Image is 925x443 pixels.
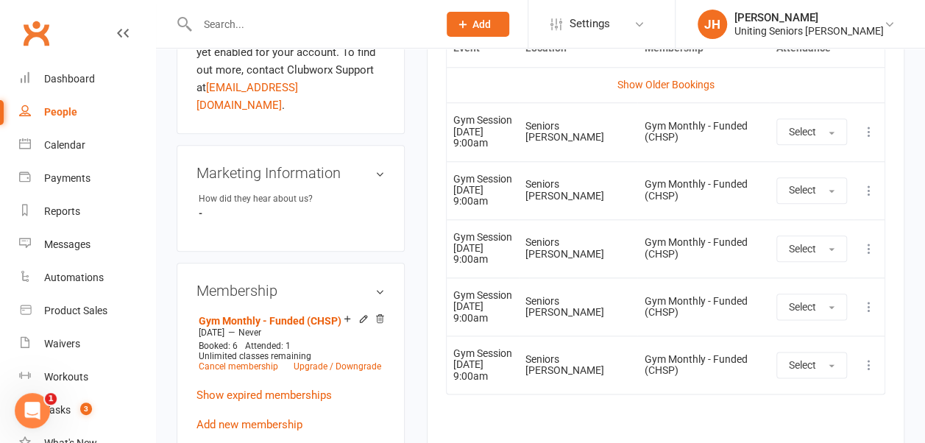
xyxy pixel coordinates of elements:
[453,290,512,301] div: Gym Session
[199,341,238,351] span: Booked: 6
[245,341,291,351] span: Attended: 1
[453,174,512,185] div: Gym Session
[19,195,155,228] a: Reports
[789,243,816,255] span: Select
[734,24,884,38] div: Uniting Seniors [PERSON_NAME]
[44,73,95,85] div: Dashboard
[698,10,727,39] div: JH
[44,172,91,184] div: Payments
[199,351,311,361] span: Unlimited classes remaining
[195,327,385,339] div: —
[19,361,155,394] a: Workouts
[525,237,631,260] div: Seniors [PERSON_NAME]
[199,327,224,338] span: [DATE]
[18,15,54,52] a: Clubworx
[525,179,631,202] div: Seniors [PERSON_NAME]
[44,205,80,217] div: Reports
[193,14,428,35] input: Search...
[19,327,155,361] a: Waivers
[19,129,155,162] a: Calendar
[776,177,847,204] button: Select
[776,352,847,378] button: Select
[617,79,714,91] a: Show Older Bookings
[19,96,155,129] a: People
[44,305,107,316] div: Product Sales
[789,359,816,371] span: Select
[238,327,261,338] span: Never
[644,179,763,202] div: Gym Monthly - Funded (CHSP)
[776,118,847,145] button: Select
[196,28,383,112] no-payment-system: Automated Member Payments are not yet enabled for your account. To find out more, contact Clubwor...
[453,115,512,126] div: Gym Session
[447,336,519,394] td: [DATE] 9:00am
[644,296,763,319] div: Gym Monthly - Funded (CHSP)
[196,165,385,181] h3: Marketing Information
[789,184,816,196] span: Select
[447,219,519,277] td: [DATE] 9:00am
[525,121,631,143] div: Seniors [PERSON_NAME]
[447,102,519,160] td: [DATE] 9:00am
[789,126,816,138] span: Select
[789,301,816,313] span: Select
[199,208,283,219] strong: -
[525,296,631,319] div: Seniors [PERSON_NAME]
[80,403,92,415] span: 3
[19,261,155,294] a: Automations
[199,361,278,372] a: Cancel membership
[447,161,519,219] td: [DATE] 9:00am
[45,393,57,405] span: 1
[196,418,302,431] a: Add new membership
[447,277,519,336] td: [DATE] 9:00am
[644,121,763,143] div: Gym Monthly - Funded (CHSP)
[44,338,80,350] div: Waivers
[44,272,104,283] div: Automations
[44,404,71,416] div: Tasks
[15,393,50,428] iframe: Intercom live chat
[734,11,884,24] div: [PERSON_NAME]
[644,354,763,377] div: Gym Monthly - Funded (CHSP)
[644,237,763,260] div: Gym Monthly - Funded (CHSP)
[19,63,155,96] a: Dashboard
[44,139,85,151] div: Calendar
[19,228,155,261] a: Messages
[776,294,847,320] button: Select
[453,232,512,243] div: Gym Session
[44,371,88,383] div: Workouts
[44,106,77,118] div: People
[196,81,298,112] a: [EMAIL_ADDRESS][DOMAIN_NAME]
[570,7,610,40] span: Settings
[294,361,381,372] a: Upgrade / Downgrade
[19,162,155,195] a: Payments
[196,283,385,299] h3: Membership
[196,389,332,402] a: Show expired memberships
[199,315,341,327] a: Gym Monthly - Funded (CHSP)
[199,192,320,206] div: How did they hear about us?
[525,354,631,377] div: Seniors [PERSON_NAME]
[453,348,512,359] div: Gym Session
[44,238,91,250] div: Messages
[447,12,509,37] button: Add
[19,294,155,327] a: Product Sales
[472,18,491,30] span: Add
[776,235,847,262] button: Select
[19,394,155,427] a: Tasks 3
